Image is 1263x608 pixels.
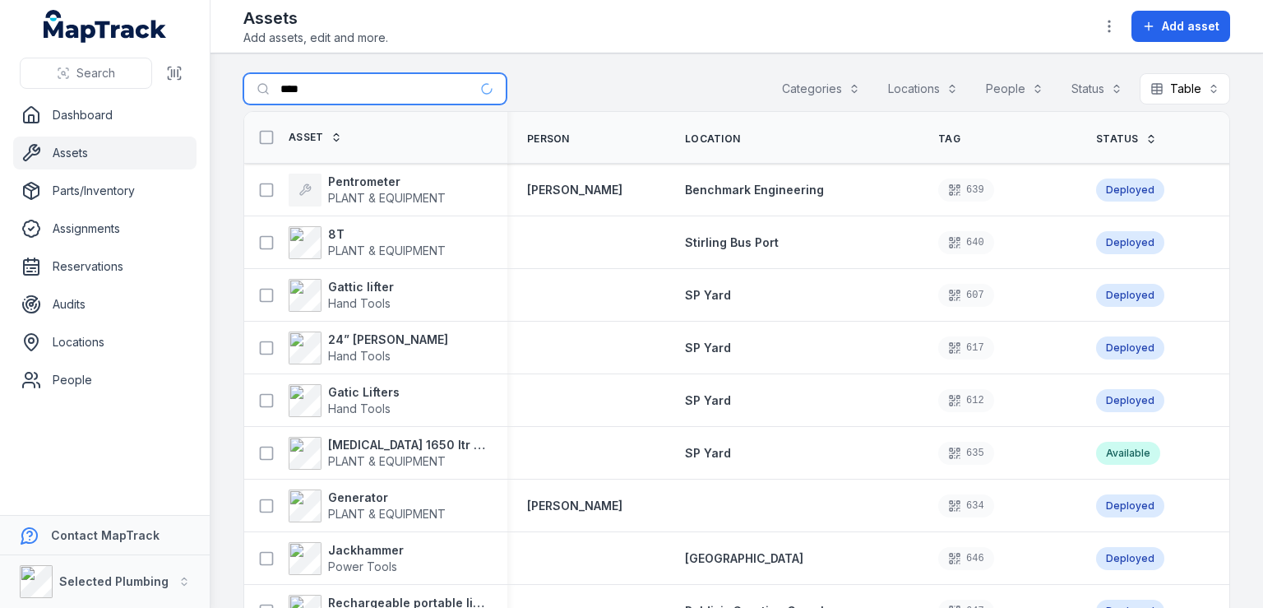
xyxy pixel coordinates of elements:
a: Locations [13,326,197,359]
a: PentrometerPLANT & EQUIPMENT [289,174,446,207]
div: Deployed [1096,494,1164,517]
span: PLANT & EQUIPMENT [328,454,446,468]
button: Table [1140,73,1230,104]
span: Location [685,132,740,146]
div: Available [1096,442,1160,465]
div: 640 [938,231,994,254]
button: Search [20,58,152,89]
button: Status [1061,73,1133,104]
a: Dashboard [13,99,197,132]
div: Deployed [1096,179,1164,202]
button: Categories [771,73,871,104]
span: PLANT & EQUIPMENT [328,191,446,205]
span: Add assets, edit and more. [243,30,388,46]
span: Search [76,65,115,81]
a: [PERSON_NAME] [527,498,622,514]
a: SP Yard [685,392,731,409]
a: 24” [PERSON_NAME]Hand Tools [289,332,448,364]
strong: Pentrometer [328,174,446,190]
div: Deployed [1096,284,1164,307]
div: Deployed [1096,547,1164,570]
a: Audits [13,288,197,321]
span: Benchmark Engineering [685,183,824,197]
a: Parts/Inventory [13,174,197,207]
div: 646 [938,547,994,570]
div: 635 [938,442,994,465]
span: SP Yard [685,341,731,355]
strong: Jackhammer [328,542,404,559]
div: 617 [938,336,994,360]
strong: Selected Plumbing [59,574,169,588]
a: MapTrack [44,10,167,43]
a: Status [1096,132,1157,146]
a: [GEOGRAPHIC_DATA] [685,550,803,567]
span: Status [1096,132,1139,146]
strong: 24” [PERSON_NAME] [328,332,448,348]
span: PLANT & EQUIPMENT [328,244,446,258]
a: JackhammerPower Tools [289,542,404,575]
span: Person [527,132,570,146]
span: Add asset [1162,18,1219,35]
a: Gatic LiftersHand Tools [289,384,400,417]
div: Deployed [1096,336,1164,360]
strong: Gattic lifter [328,279,394,295]
div: 612 [938,389,994,412]
a: SP Yard [685,287,731,304]
a: [PERSON_NAME] [527,182,622,198]
span: [GEOGRAPHIC_DATA] [685,551,803,565]
div: Deployed [1096,389,1164,412]
span: SP Yard [685,393,731,407]
a: Assignments [13,212,197,245]
a: 8TPLANT & EQUIPMENT [289,226,446,259]
button: Add asset [1131,11,1230,42]
strong: 8T [328,226,446,243]
div: Deployed [1096,231,1164,254]
strong: Contact MapTrack [51,528,160,542]
a: People [13,364,197,397]
a: [MEDICAL_DATA] 1650 ltr water containerPLANT & EQUIPMENT [289,437,488,470]
a: SP Yard [685,445,731,462]
div: 607 [938,284,994,307]
a: Stirling Bus Port [685,234,779,251]
h2: Assets [243,7,388,30]
span: Stirling Bus Port [685,235,779,249]
button: Locations [877,73,969,104]
span: Hand Tools [328,401,391,415]
a: GeneratorPLANT & EQUIPMENT [289,490,446,522]
a: Benchmark Engineering [685,182,824,198]
span: Hand Tools [328,349,391,363]
span: PLANT & EQUIPMENT [328,507,446,521]
span: Hand Tools [328,296,391,310]
div: 639 [938,179,994,202]
a: Asset [289,131,342,144]
span: SP Yard [685,446,731,460]
span: Asset [289,131,324,144]
a: SP Yard [685,340,731,356]
span: Power Tools [328,559,397,573]
a: Reservations [13,250,197,283]
a: Assets [13,137,197,169]
strong: [MEDICAL_DATA] 1650 ltr water container [328,437,488,453]
strong: Gatic Lifters [328,384,400,401]
a: Gattic lifterHand Tools [289,279,394,312]
div: 634 [938,494,994,517]
span: SP Yard [685,288,731,302]
strong: Generator [328,490,446,506]
span: Tag [938,132,960,146]
button: People [975,73,1054,104]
